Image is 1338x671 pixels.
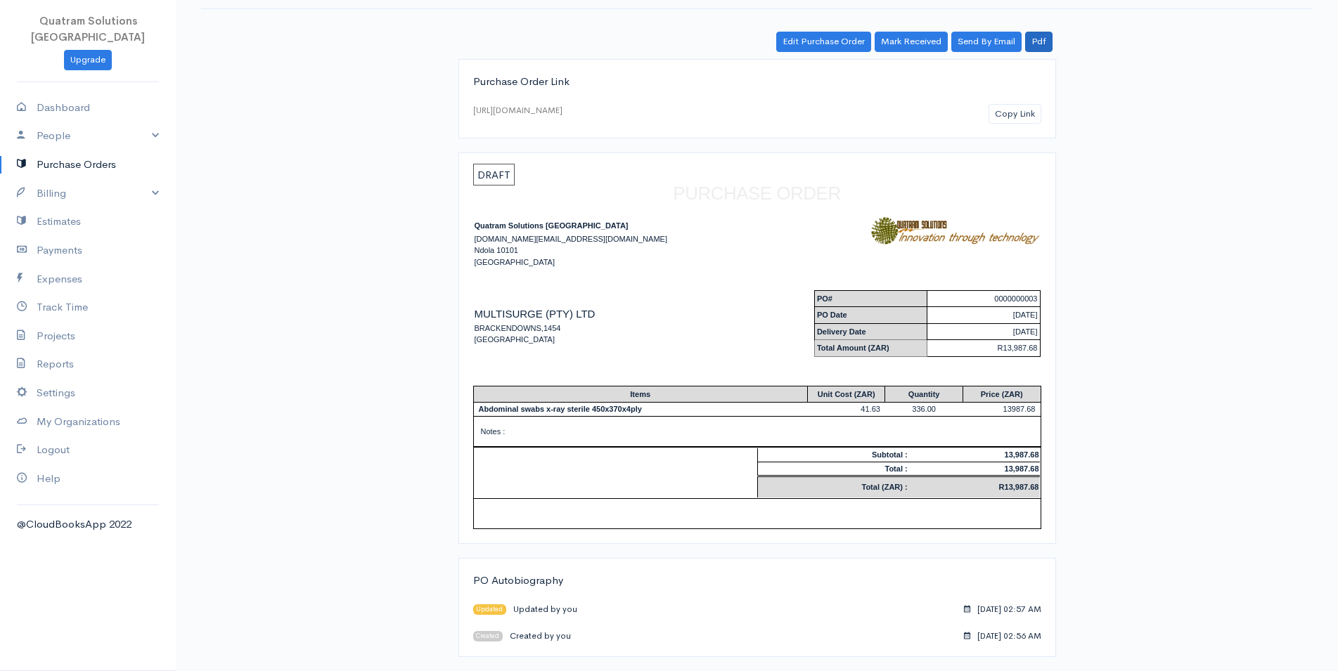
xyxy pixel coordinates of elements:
[1025,32,1053,52] a: Pdf
[473,164,515,185] span: DRAFT
[776,32,871,52] a: Edit Purchase Order
[473,104,562,117] div: [URL][DOMAIN_NAME]
[875,32,948,52] a: Mark Received
[927,290,1040,307] td: 0000000003
[64,50,112,70] a: Upgrade
[475,323,756,346] div: BRACKENDOWNS,1454 [GEOGRAPHIC_DATA]
[885,386,963,403] th: Quantity
[473,386,807,403] th: Items
[475,221,629,230] b: Quatram Solutions [GEOGRAPHIC_DATA]
[473,603,577,615] div: Updated by you
[814,323,927,340] td: Delivery Date
[964,630,1041,642] div: [DATE] 02:56 AM
[927,340,1040,357] td: R13,987.68
[927,307,1040,324] td: [DATE]
[473,403,807,416] td: Abdominal swabs x-ray sterile 450x370x4ply
[473,183,1041,204] h1: PURCHASE ORDER
[17,516,159,533] div: @CloudBooksApp 2022
[814,340,927,357] td: Total Amount (ZAR)
[473,573,1041,589] div: PO Autobiography
[872,450,908,459] strong: Subtotal :
[473,631,503,641] span: Created
[964,603,1041,615] div: [DATE] 02:57 AM
[473,604,506,615] span: Updated
[1005,450,1039,459] strong: 13,987.68
[807,403,885,416] td: 41.63
[908,476,1040,497] td: R13,987.68
[807,386,885,403] th: Unit Cost (ZAR)
[475,291,756,323] div: MULTISURGE (PTY) LTD
[927,323,1040,340] td: [DATE]
[757,476,908,497] td: Total (ZAR) :
[885,403,963,416] td: 336.00
[473,416,887,447] td: Notes :
[473,630,571,642] div: Created by you
[963,386,1041,403] th: Price (ZAR)
[871,217,1040,244] img: logo-31762.jpg
[989,104,1041,124] button: Copy Link
[963,403,1041,416] td: 13987.68
[31,14,145,44] span: Quatram Solutions [GEOGRAPHIC_DATA]
[475,233,756,268] div: [DOMAIN_NAME][EMAIL_ADDRESS][DOMAIN_NAME] Ndola 10101 [GEOGRAPHIC_DATA]
[814,307,927,324] td: PO Date
[757,462,908,476] td: Total :
[908,462,1040,476] td: 13,987.68
[814,290,927,307] td: PO#
[951,32,1022,52] a: Send By Email
[473,74,1041,90] div: Purchase Order Link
